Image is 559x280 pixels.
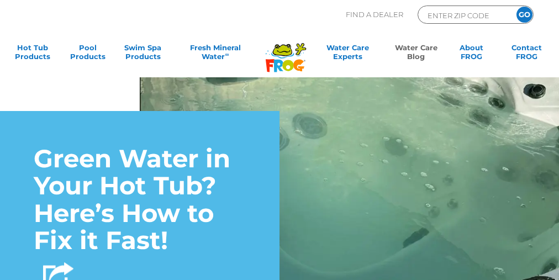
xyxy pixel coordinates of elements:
[346,6,403,24] p: Find A Dealer
[505,43,548,65] a: ContactFROG
[313,43,382,65] a: Water CareExperts
[516,7,532,23] input: GO
[177,43,254,65] a: Fresh MineralWater∞
[260,29,312,72] img: Frog Products Logo
[122,43,165,65] a: Swim SpaProducts
[66,43,109,65] a: PoolProducts
[450,43,493,65] a: AboutFROG
[34,145,246,254] h1: Green Water in Your Hot Tub? Here’s How to Fix it Fast!
[394,43,437,65] a: Water CareBlog
[11,43,54,65] a: Hot TubProducts
[225,51,229,57] sup: ∞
